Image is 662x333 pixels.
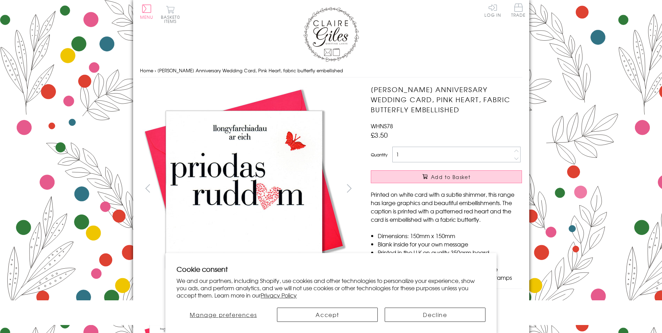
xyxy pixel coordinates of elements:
[177,308,270,322] button: Manage preferences
[157,67,343,74] span: [PERSON_NAME] Anniversary Wedding Card, Pink Heart, fabric butterfly embellished
[371,170,522,183] button: Add to Basket
[140,64,522,78] nav: breadcrumbs
[140,180,156,196] button: prev
[341,180,357,196] button: next
[140,84,349,293] img: Welsh Ruby Anniversary Wedding Card, Pink Heart, fabric butterfly embellished
[177,264,485,274] h2: Cookie consent
[140,14,154,20] span: Menu
[303,7,359,62] img: Claire Giles Greetings Cards
[155,67,156,74] span: ›
[261,291,297,299] a: Privacy Policy
[484,3,501,17] a: Log In
[431,173,471,180] span: Add to Basket
[511,3,526,18] a: Trade
[385,308,485,322] button: Decline
[164,14,180,24] span: 0 items
[378,232,522,240] li: Dimensions: 150mm x 150mm
[371,84,522,114] h1: [PERSON_NAME] Anniversary Wedding Card, Pink Heart, fabric butterfly embellished
[161,6,180,23] button: Basket0 items
[371,190,522,224] p: Printed on white card with a subtle shimmer, this range has large graphics and beautiful embellis...
[511,3,526,17] span: Trade
[371,130,388,140] span: £3.50
[378,248,522,257] li: Printed in the U.K on quality 350gsm board
[140,67,153,74] a: Home
[140,5,154,19] button: Menu
[371,152,387,158] label: Quantity
[378,240,522,248] li: Blank inside for your own message
[190,310,257,319] span: Manage preferences
[177,277,485,299] p: We and our partners, including Shopify, use cookies and other technologies to personalize your ex...
[371,122,393,130] span: WHNS78
[277,308,378,322] button: Accept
